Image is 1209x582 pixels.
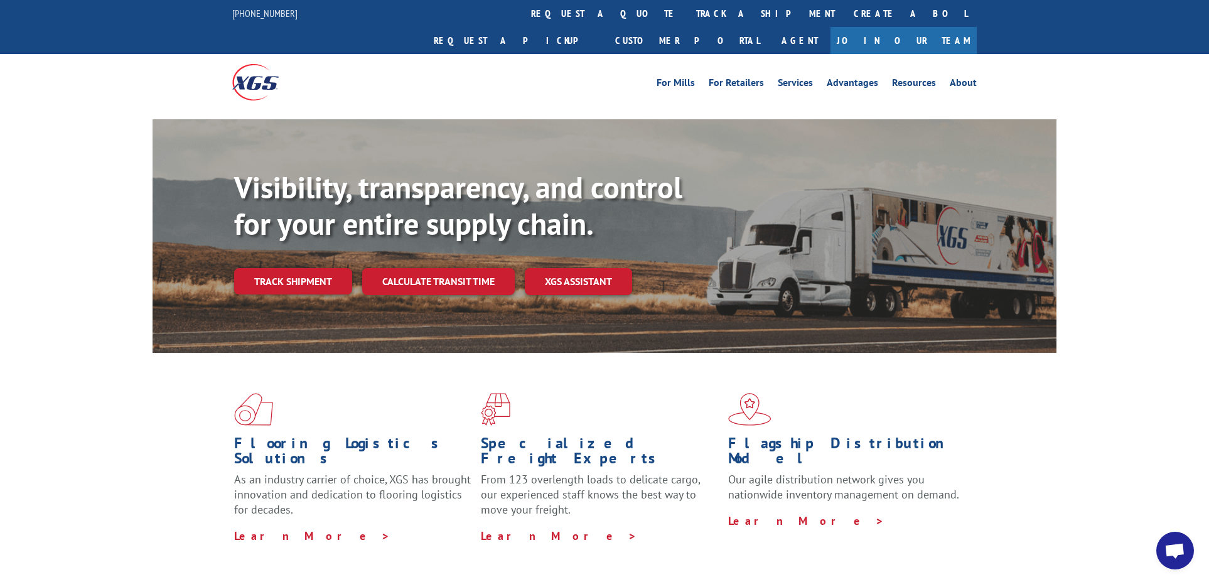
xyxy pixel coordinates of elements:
[892,78,936,92] a: Resources
[950,78,977,92] a: About
[827,78,878,92] a: Advantages
[606,27,769,54] a: Customer Portal
[728,393,771,426] img: xgs-icon-flagship-distribution-model-red
[481,436,718,472] h1: Specialized Freight Experts
[234,393,273,426] img: xgs-icon-total-supply-chain-intelligence-red
[232,7,298,19] a: [PHONE_NUMBER]
[709,78,764,92] a: For Retailers
[481,393,510,426] img: xgs-icon-focused-on-flooring-red
[481,472,718,528] p: From 123 overlength loads to delicate cargo, our experienced staff knows the best way to move you...
[234,436,471,472] h1: Flooring Logistics Solutions
[234,529,390,543] a: Learn More >
[481,529,637,543] a: Learn More >
[778,78,813,92] a: Services
[830,27,977,54] a: Join Our Team
[234,168,682,243] b: Visibility, transparency, and control for your entire supply chain.
[728,472,959,502] span: Our agile distribution network gives you nationwide inventory management on demand.
[424,27,606,54] a: Request a pickup
[234,472,471,517] span: As an industry carrier of choice, XGS has brought innovation and dedication to flooring logistics...
[1156,532,1194,569] div: Open chat
[769,27,830,54] a: Agent
[728,436,965,472] h1: Flagship Distribution Model
[234,268,352,294] a: Track shipment
[657,78,695,92] a: For Mills
[525,268,632,295] a: XGS ASSISTANT
[728,514,884,528] a: Learn More >
[362,268,515,295] a: Calculate transit time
